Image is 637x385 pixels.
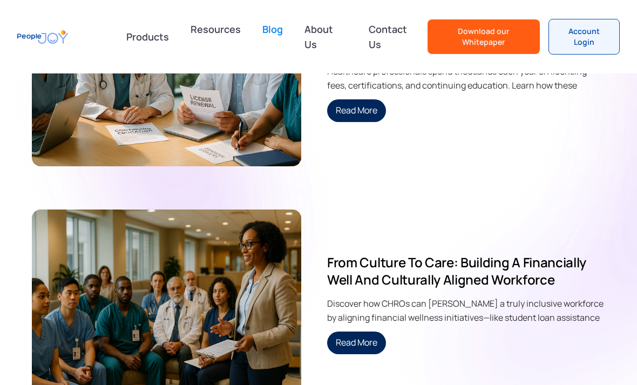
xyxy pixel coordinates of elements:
a: Read More [327,332,386,354]
div: Download our Whitepaper [436,26,531,48]
a: Contact Us [362,17,428,56]
div: Products [120,26,175,48]
a: About Us [298,17,354,56]
a: Blog [256,17,289,56]
div: Account Login [558,26,611,48]
div: Healthcare professionals spend thousands each year on licensing fees, certifications, and continu... [327,65,605,91]
a: Read More [327,99,386,122]
h2: From Culture to Care: Building a Financially Well and Culturally Aligned Workforce [327,254,605,288]
a: Download our Whitepaper [428,19,540,54]
a: Account Login [548,19,620,55]
a: Resources [184,17,247,56]
a: home [17,25,68,49]
div: Discover how CHROs can [PERSON_NAME] a truly inclusive workforce by aligning financial wellness i... [327,297,605,323]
